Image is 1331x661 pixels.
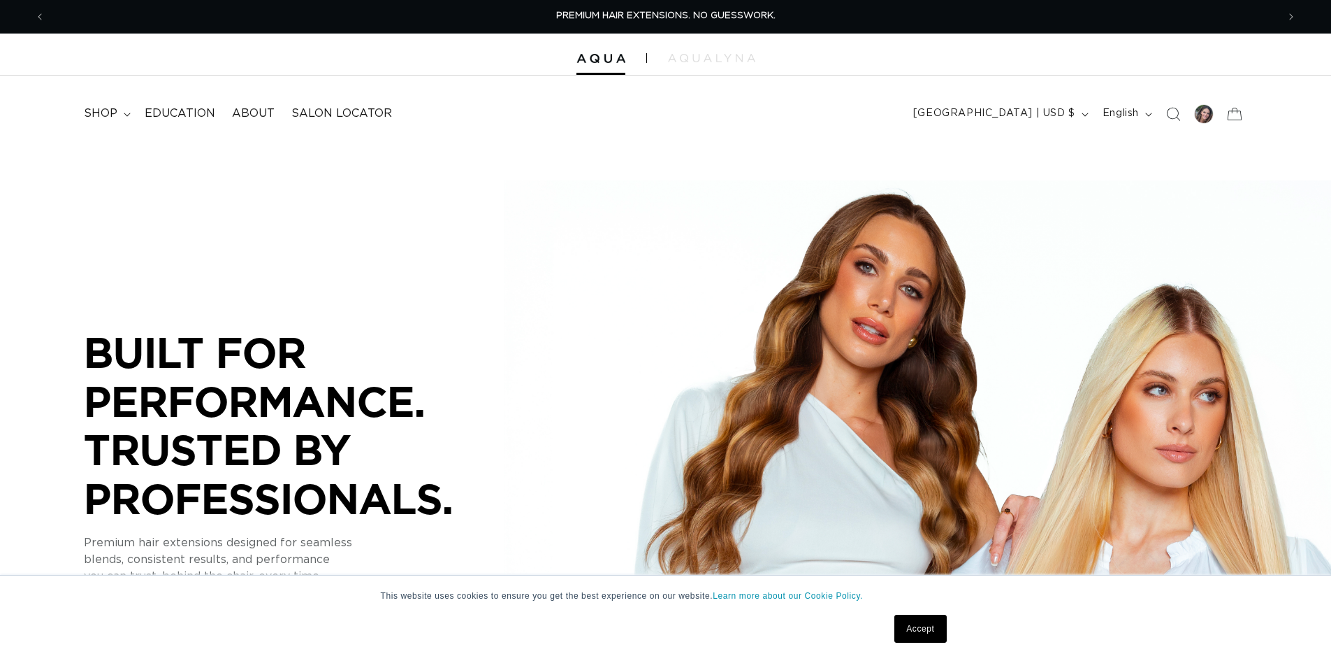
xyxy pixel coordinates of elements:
img: Aqua Hair Extensions [576,54,625,64]
span: Salon Locator [291,106,392,121]
span: PREMIUM HAIR EXTENSIONS. NO GUESSWORK. [556,11,776,20]
p: BUILT FOR PERFORMANCE. TRUSTED BY PROFESSIONALS. [84,328,503,523]
img: aqualyna.com [668,54,755,62]
a: Learn more about our Cookie Policy. [713,591,863,601]
span: Education [145,106,215,121]
p: This website uses cookies to ensure you get the best experience on our website. [381,590,951,602]
a: About [224,98,283,129]
button: Previous announcement [24,3,55,30]
summary: Search [1158,99,1188,129]
button: Next announcement [1276,3,1307,30]
button: English [1094,101,1158,127]
p: Premium hair extensions designed for seamless blends, consistent results, and performance you can... [84,534,503,585]
a: Salon Locator [283,98,400,129]
span: About [232,106,275,121]
button: [GEOGRAPHIC_DATA] | USD $ [905,101,1094,127]
summary: shop [75,98,136,129]
span: [GEOGRAPHIC_DATA] | USD $ [913,106,1075,121]
a: Education [136,98,224,129]
span: shop [84,106,117,121]
span: English [1103,106,1139,121]
a: Accept [894,615,946,643]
